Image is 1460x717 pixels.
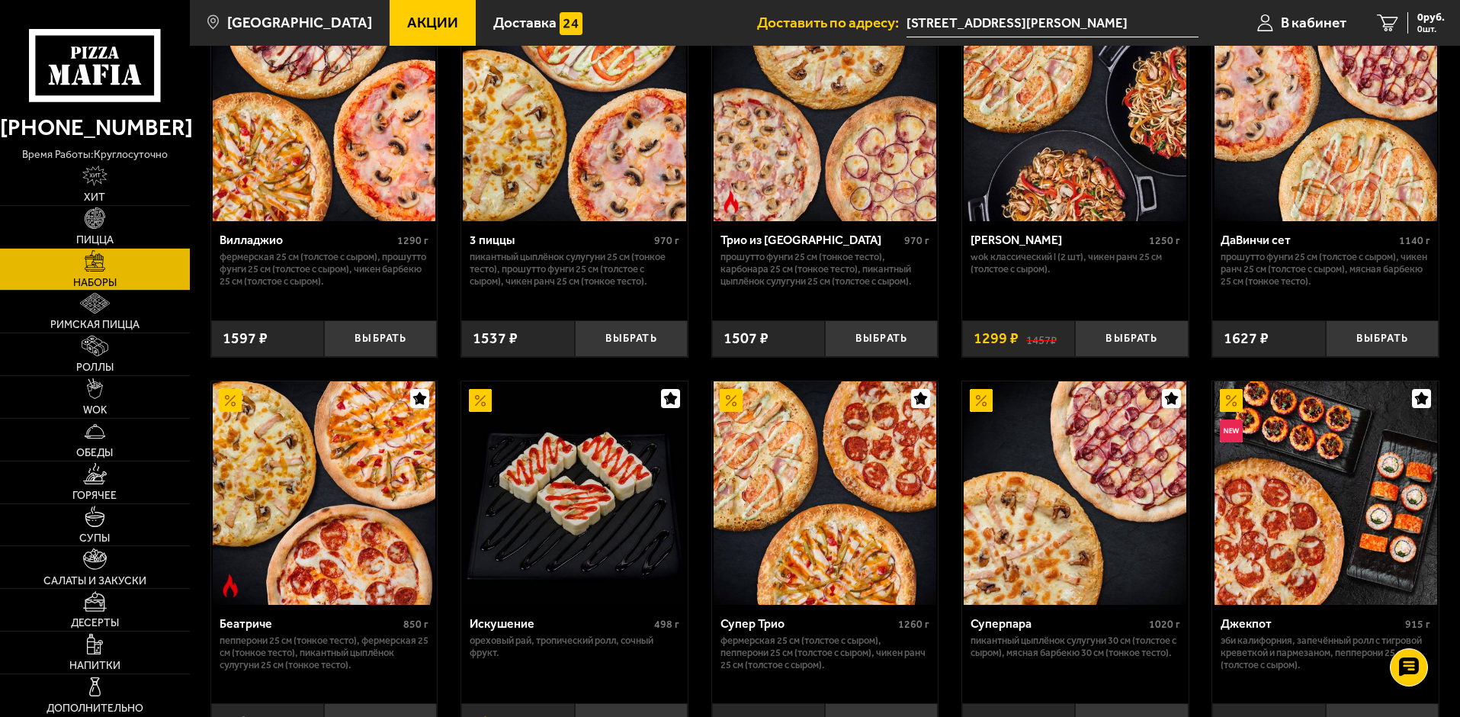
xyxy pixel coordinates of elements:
[403,618,428,631] span: 850 г
[720,635,930,671] p: Фермерская 25 см (толстое с сыром), Пепперони 25 см (толстое с сыром), Чикен Ранч 25 см (толстое ...
[470,251,679,288] p: Пикантный цыплёнок сулугуни 25 см (тонкое тесто), Прошутто Фунги 25 см (толстое с сыром), Чикен Р...
[223,331,268,346] span: 1597 ₽
[76,235,114,246] span: Пицца
[724,331,769,346] span: 1507 ₽
[324,320,437,358] button: Выбрать
[83,405,107,416] span: WOK
[47,703,143,714] span: Дополнительно
[1417,24,1445,34] span: 0 шт.
[1220,420,1243,442] img: Новинка
[974,331,1019,346] span: 1299 ₽
[825,320,938,358] button: Выбрать
[493,15,557,30] span: Доставка
[1026,331,1057,346] s: 1457 ₽
[50,320,140,330] span: Римская пицца
[654,618,679,631] span: 498 г
[720,251,930,288] p: Прошутто Фунги 25 см (тонкое тесто), Карбонара 25 см (тонкое тесто), Пикантный цыплёнок сулугуни ...
[1212,381,1439,604] a: АкционныйНовинкаДжекпот
[560,12,582,35] img: 15daf4d41897b9f0e9f617042186c801.svg
[757,15,906,30] span: Доставить по адресу:
[1399,234,1430,247] span: 1140 г
[463,381,685,604] img: Искушение
[971,616,1145,631] div: Суперпара
[1215,381,1437,604] img: Джекпот
[971,635,1180,659] p: Пикантный цыплёнок сулугуни 30 см (толстое с сыром), Мясная Барбекю 30 см (тонкое тесто).
[469,389,492,412] img: Акционный
[712,381,939,604] a: АкционныйСупер Трио
[470,616,650,631] div: Искушение
[84,192,105,203] span: Хит
[1417,12,1445,23] span: 0 руб.
[76,448,113,458] span: Обеды
[219,389,242,412] img: Акционный
[220,251,429,288] p: Фермерская 25 см (толстое с сыром), Прошутто Фунги 25 см (толстое с сыром), Чикен Барбекю 25 см (...
[654,234,679,247] span: 970 г
[227,15,372,30] span: [GEOGRAPHIC_DATA]
[1221,233,1395,247] div: ДаВинчи сет
[43,576,146,587] span: Салаты и закуски
[211,381,438,604] a: АкционныйОстрое блюдоБеатриче
[962,381,1189,604] a: АкционныйСуперпара
[906,9,1198,37] input: Ваш адрес доставки
[904,234,929,247] span: 970 г
[473,331,518,346] span: 1537 ₽
[720,389,743,412] img: Акционный
[1281,15,1346,30] span: В кабинет
[73,278,117,288] span: Наборы
[1405,618,1430,631] span: 915 г
[971,233,1145,247] div: [PERSON_NAME]
[69,661,120,671] span: Напитки
[970,389,993,412] img: Акционный
[76,362,114,373] span: Роллы
[219,574,242,597] img: Острое блюдо
[1149,234,1180,247] span: 1250 г
[1326,320,1439,358] button: Выбрать
[220,616,400,631] div: Беатриче
[898,618,929,631] span: 1260 г
[1149,618,1180,631] span: 1020 г
[461,381,688,604] a: АкционныйИскушение
[220,635,429,671] p: Пепперони 25 см (тонкое тесто), Фермерская 25 см (тонкое тесто), Пикантный цыплёнок сулугуни 25 с...
[407,15,458,30] span: Акции
[1221,616,1401,631] div: Джекпот
[906,9,1198,37] span: улица Маршала Захарова, 15
[397,234,428,247] span: 1290 г
[720,233,901,247] div: Трио из [GEOGRAPHIC_DATA]
[971,251,1180,275] p: Wok классический L (2 шт), Чикен Ранч 25 см (толстое с сыром).
[1075,320,1188,358] button: Выбрать
[71,618,119,629] span: Десерты
[1221,251,1430,288] p: Прошутто Фунги 25 см (толстое с сыром), Чикен Ранч 25 см (толстое с сыром), Мясная Барбекю 25 см ...
[470,635,679,659] p: Ореховый рай, Тропический ролл, Сочный фрукт.
[720,191,743,214] img: Острое блюдо
[79,533,110,544] span: Супы
[1220,389,1243,412] img: Акционный
[720,616,895,631] div: Супер Трио
[964,381,1186,604] img: Суперпара
[220,233,394,247] div: Вилладжио
[72,490,117,501] span: Горячее
[714,381,936,604] img: Супер Трио
[213,381,435,604] img: Беатриче
[1221,635,1430,671] p: Эби Калифорния, Запечённый ролл с тигровой креветкой и пармезаном, Пепперони 25 см (толстое с сыр...
[470,233,650,247] div: 3 пиццы
[575,320,688,358] button: Выбрать
[1224,331,1269,346] span: 1627 ₽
